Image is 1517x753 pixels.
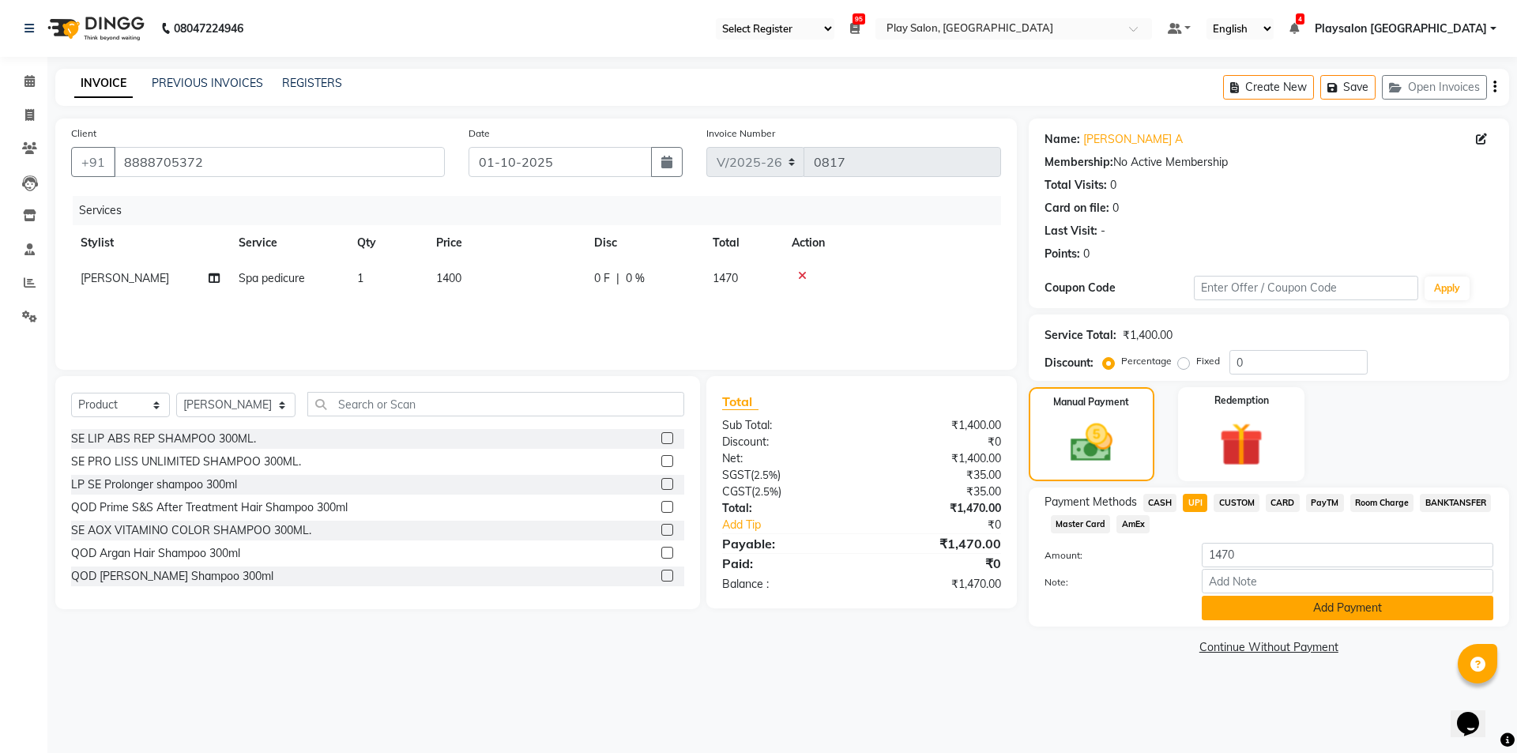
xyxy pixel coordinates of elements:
[1306,494,1344,512] span: PayTM
[1033,575,1190,589] label: Note:
[1202,596,1493,620] button: Add Payment
[710,554,861,573] div: Paid:
[594,270,610,287] span: 0 F
[469,126,490,141] label: Date
[710,417,861,434] div: Sub Total:
[1382,75,1487,100] button: Open Invoices
[1045,494,1137,510] span: Payment Methods
[114,147,445,177] input: Search by Name/Mobile/Email/Code
[713,271,738,285] span: 1470
[73,196,1013,225] div: Services
[1214,494,1259,512] span: CUSTOM
[861,534,1012,553] div: ₹1,470.00
[861,500,1012,517] div: ₹1,470.00
[1112,200,1119,216] div: 0
[71,545,240,562] div: QOD Argan Hair Shampoo 300ml
[1214,393,1269,408] label: Redemption
[71,499,348,516] div: QOD Prime S&S After Treatment Hair Shampoo 300ml
[427,225,585,261] th: Price
[703,225,782,261] th: Total
[1320,75,1376,100] button: Save
[1032,639,1506,656] a: Continue Without Payment
[1053,395,1129,409] label: Manual Payment
[1194,276,1418,300] input: Enter Offer / Coupon Code
[1045,223,1097,239] div: Last Visit:
[853,13,865,24] span: 95
[74,70,133,98] a: INVOICE
[861,450,1012,467] div: ₹1,400.00
[861,554,1012,573] div: ₹0
[861,484,1012,500] div: ₹35.00
[81,271,169,285] span: [PERSON_NAME]
[616,270,619,287] span: |
[71,476,237,493] div: LP SE Prolonger shampoo 300ml
[282,76,342,90] a: REGISTERS
[71,147,115,177] button: +91
[71,522,311,539] div: SE AOX VITAMINO COLOR SHAMPOO 300ML.
[71,454,301,470] div: SE PRO LISS UNLIMITED SHAMPOO 300ML.
[174,6,243,51] b: 08047224946
[1057,419,1126,467] img: _cash.svg
[1045,327,1116,344] div: Service Total:
[710,534,861,553] div: Payable:
[1110,177,1116,194] div: 0
[1202,543,1493,567] input: Amount
[755,485,778,498] span: 2.5%
[722,468,751,482] span: SGST
[1183,494,1207,512] span: UPI
[1045,154,1493,171] div: No Active Membership
[71,431,256,447] div: SE LIP ABS REP SHAMPOO 300ML.
[152,76,263,90] a: PREVIOUS INVOICES
[1051,515,1111,533] span: Master Card
[710,517,886,533] a: Add Tip
[71,126,96,141] label: Client
[1045,200,1109,216] div: Card on file:
[710,467,861,484] div: ( )
[1045,246,1080,262] div: Points:
[861,576,1012,593] div: ₹1,470.00
[710,434,861,450] div: Discount:
[436,271,461,285] span: 1400
[348,225,427,261] th: Qty
[1121,354,1172,368] label: Percentage
[1101,223,1105,239] div: -
[71,225,229,261] th: Stylist
[710,576,861,593] div: Balance :
[1350,494,1414,512] span: Room Charge
[1045,355,1094,371] div: Discount:
[1116,515,1150,533] span: AmEx
[1045,177,1107,194] div: Total Visits:
[307,392,684,416] input: Search or Scan
[1196,354,1220,368] label: Fixed
[1045,131,1080,148] div: Name:
[1083,131,1183,148] a: [PERSON_NAME] A
[722,484,751,499] span: CGST
[585,225,703,261] th: Disc
[706,126,775,141] label: Invoice Number
[1451,690,1501,737] iframe: chat widget
[1033,548,1190,563] label: Amount:
[1202,569,1493,593] input: Add Note
[1123,327,1173,344] div: ₹1,400.00
[710,500,861,517] div: Total:
[71,568,273,585] div: QOD [PERSON_NAME] Shampoo 300ml
[861,417,1012,434] div: ₹1,400.00
[239,271,305,285] span: Spa pedicure
[1266,494,1300,512] span: CARD
[710,484,861,500] div: ( )
[710,450,861,467] div: Net:
[861,467,1012,484] div: ₹35.00
[1143,494,1177,512] span: CASH
[1045,154,1113,171] div: Membership:
[1420,494,1491,512] span: BANKTANSFER
[1425,277,1470,300] button: Apply
[1206,417,1277,472] img: _gift.svg
[1296,13,1304,24] span: 4
[861,434,1012,450] div: ₹0
[782,225,1001,261] th: Action
[886,517,1012,533] div: ₹0
[722,393,758,410] span: Total
[40,6,149,51] img: logo
[1045,280,1194,296] div: Coupon Code
[1315,21,1487,37] span: Playsalon [GEOGRAPHIC_DATA]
